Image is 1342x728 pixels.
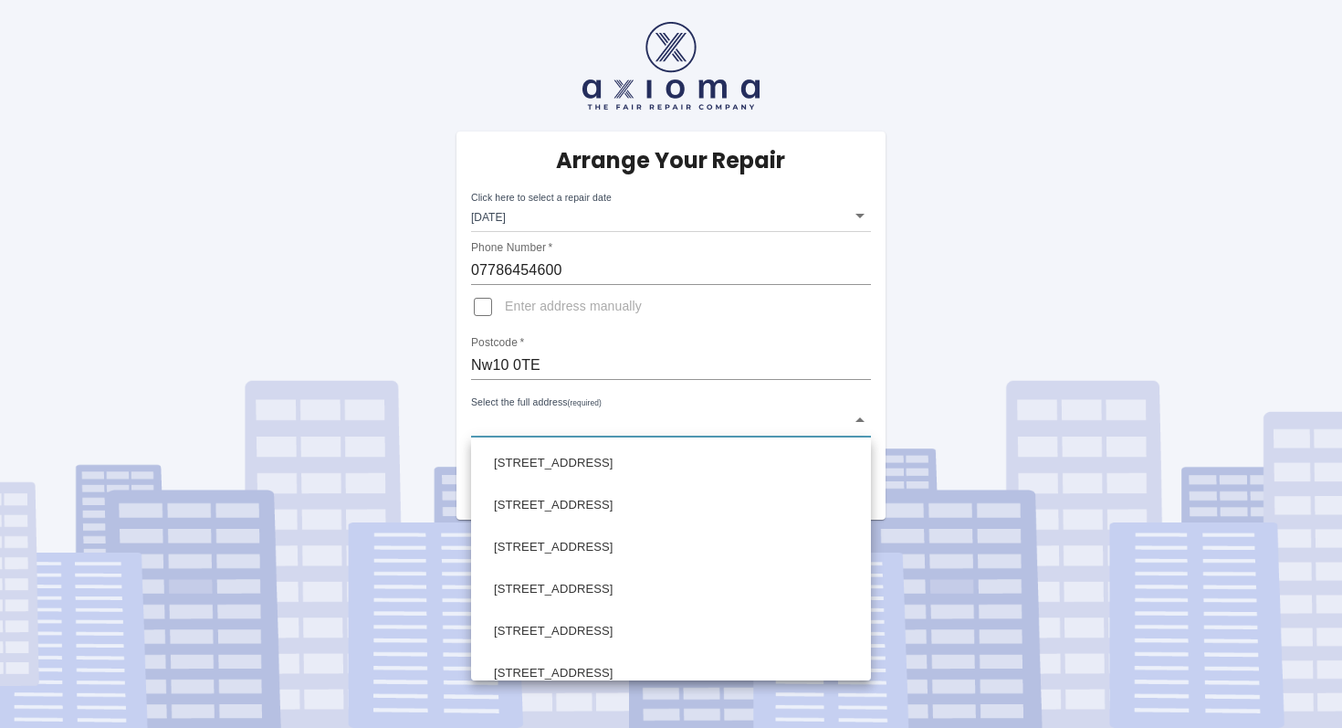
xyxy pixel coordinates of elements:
li: [STREET_ADDRESS] [476,610,866,652]
li: [STREET_ADDRESS] [476,652,866,694]
li: [STREET_ADDRESS] [476,526,866,568]
li: [STREET_ADDRESS] [476,484,866,526]
li: [STREET_ADDRESS] [476,442,866,484]
li: [STREET_ADDRESS] [476,568,866,610]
